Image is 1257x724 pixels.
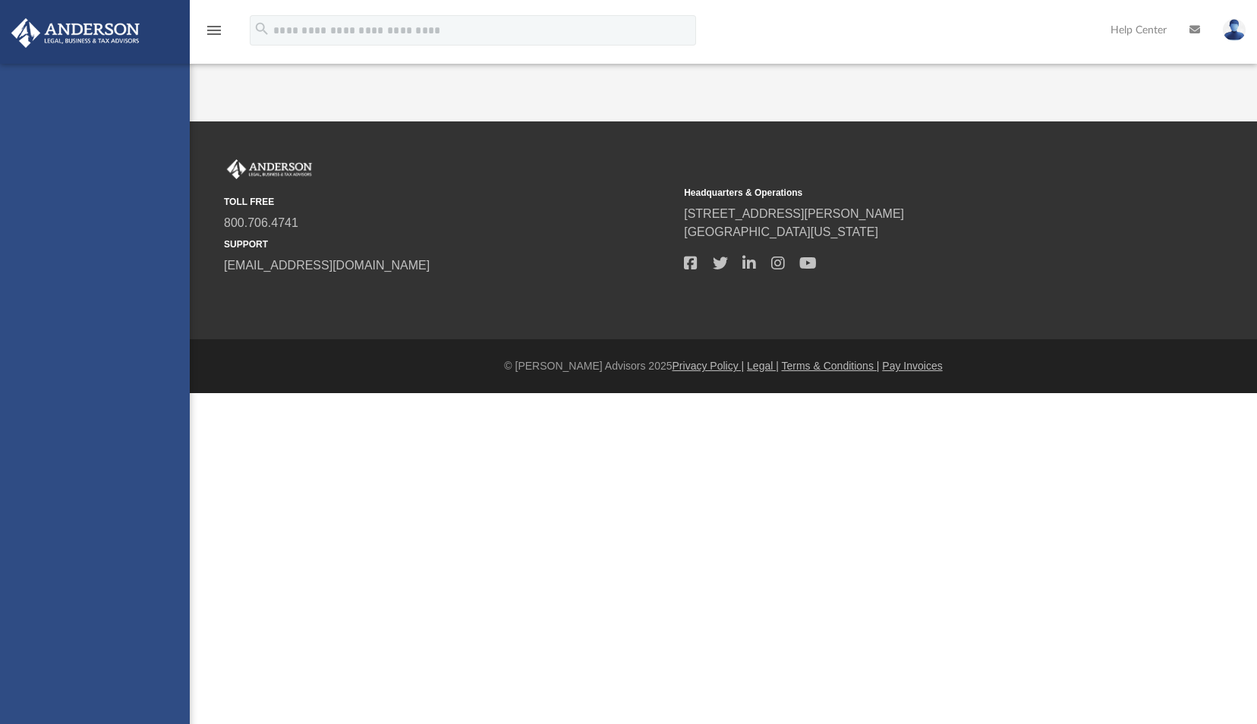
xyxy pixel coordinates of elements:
a: Privacy Policy | [673,360,745,372]
small: TOLL FREE [224,195,673,209]
div: © [PERSON_NAME] Advisors 2025 [190,358,1257,374]
img: Anderson Advisors Platinum Portal [7,18,144,48]
i: menu [205,21,223,39]
a: [GEOGRAPHIC_DATA][US_STATE] [684,225,878,238]
a: Legal | [747,360,779,372]
i: search [254,20,270,37]
a: Pay Invoices [882,360,942,372]
img: Anderson Advisors Platinum Portal [224,159,315,179]
small: Headquarters & Operations [684,186,1133,200]
a: 800.706.4741 [224,216,298,229]
a: Terms & Conditions | [782,360,880,372]
small: SUPPORT [224,238,673,251]
img: User Pic [1223,19,1246,41]
a: menu [205,29,223,39]
a: [EMAIL_ADDRESS][DOMAIN_NAME] [224,259,430,272]
a: [STREET_ADDRESS][PERSON_NAME] [684,207,904,220]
